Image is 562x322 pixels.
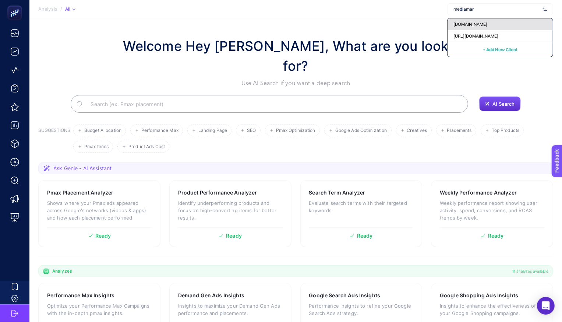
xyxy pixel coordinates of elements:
[542,6,547,13] img: svg%3e
[357,233,373,238] span: Ready
[178,199,283,221] p: Identify underperforming products and focus on high-converting items for better results.
[53,165,112,172] span: Ask Genie - AI Assistant
[309,292,381,299] h3: Google Search Ads Insights
[65,6,75,12] div: All
[84,128,121,133] span: Budget Allocation
[85,94,462,114] input: Search
[141,128,179,133] span: Performance Max
[512,268,548,274] span: 11 analyzes available
[116,36,476,76] h1: Welcome Hey [PERSON_NAME], What are you looking for?
[52,268,72,274] span: Analyzes
[440,199,544,221] p: Weekly performance report showing user activity, spend, conversions, and ROAS trends by week.
[38,180,160,247] a: Pmax Placement AnalyzerShows where your Pmax ads appeared across Google's networks (videos & apps...
[47,199,152,221] p: Shows where your Pmax ads appeared across Google's networks (videos & apps) and how each placemen...
[431,180,553,247] a: Weekly Performance AnalyzerWeekly performance report showing user activity, spend, conversions, a...
[309,199,414,214] p: Evaluate search terms with their targeted keywords
[198,128,227,133] span: Landing Page
[453,6,540,12] input: Koçtaş
[335,128,387,133] span: Google Ads Optimization
[178,292,244,299] h3: Demand Gen Ads Insights
[116,79,476,88] p: Use AI Search if you want a deep search
[440,292,518,299] h3: Google Shopping Ads Insights
[492,128,519,133] span: Top Products
[226,233,242,238] span: Ready
[309,302,414,317] p: Performance insights to refine your Google Search Ads strategy.
[447,128,472,133] span: Placements
[488,233,504,238] span: Ready
[453,21,487,27] span: [DOMAIN_NAME]
[60,6,62,12] span: /
[4,2,28,8] span: Feedback
[47,189,113,196] h3: Pmax Placement Analyzer
[479,97,520,111] button: AI Search
[95,233,111,238] span: Ready
[537,297,555,315] div: Open Intercom Messenger
[276,128,315,133] span: Pmax Optimization
[169,180,291,247] a: Product Performance AnalyzerIdentify underperforming products and focus on high-converting items ...
[38,127,70,153] h3: SUGGESTIONS
[47,292,114,299] h3: Performance Max Insights
[300,180,423,247] a: Search Term AnalyzerEvaluate search terms with their targeted keywordsReady
[407,128,427,133] span: Creatives
[178,189,257,196] h3: Product Performance Analyzer
[492,101,515,107] span: AI Search
[38,6,57,12] span: Analysis
[440,302,544,317] p: Insights to enhance the effectiveness of your Google Shopping campaigns.
[128,144,165,150] span: Product Ads Cost
[47,302,152,317] p: Optimize your Performance Max Campaigns with the in-depth pmax insights.
[178,302,283,317] p: Insights to maximize your Demand Gen Ads performance and placements.
[453,33,498,39] span: [URL][DOMAIN_NAME]
[483,45,517,54] button: + Add New Client
[440,189,517,196] h3: Weekly Performance Analyzer
[309,189,365,196] h3: Search Term Analyzer
[84,144,109,150] span: Pmax terms
[483,47,517,52] span: + Add New Client
[247,128,256,133] span: SEO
